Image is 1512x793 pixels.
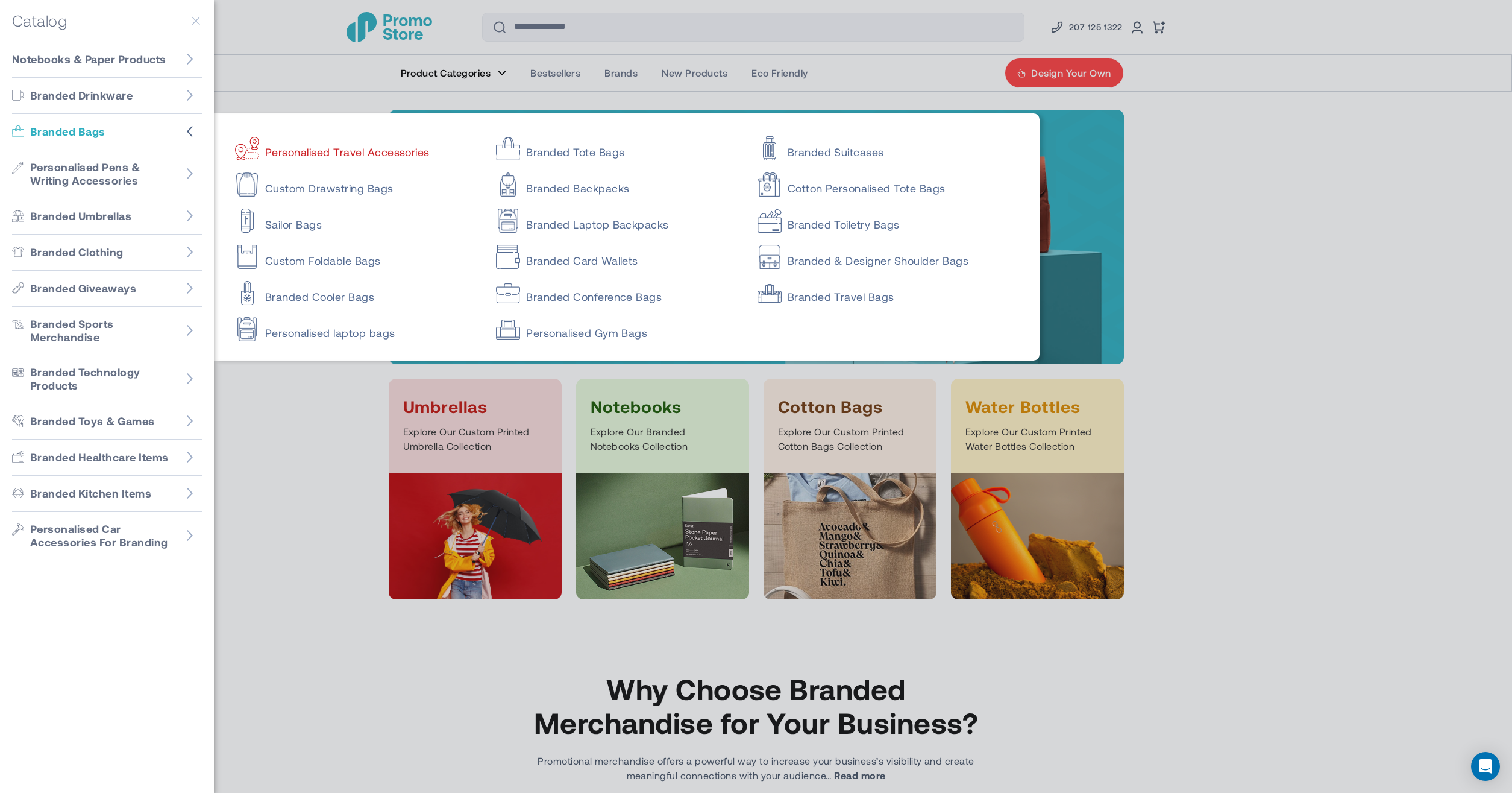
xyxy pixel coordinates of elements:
[12,42,202,78] a: Go to Notebooks & Paper Products
[30,522,178,549] span: Personalised Car Accessories For Branding
[12,150,202,198] a: Go to Personalised Pens & Writing Accessories
[30,414,155,428] span: Branded Toys & Games
[1471,752,1500,781] div: Open Intercom Messenger
[496,243,736,267] a: Branded Card Wallets
[235,279,475,303] a: Branded Cooler Bags
[30,317,178,344] span: Branded Sports Merchandise
[496,279,736,303] a: Branded Conference Bags
[235,315,475,340] a: Personalised laptop bags
[12,307,202,355] a: Go to Branded Sports Merchandise
[758,134,997,159] a: Branded Suitcases
[235,134,475,159] a: Personalised Travel Accessories
[12,198,202,235] a: Go to Branded Umbrellas
[12,476,202,512] a: Go to Branded Kitchen Items
[12,114,202,150] a: Go to Branded Bags
[30,125,105,139] span: Branded Bags
[30,209,131,223] span: Branded Umbrellas
[12,12,67,30] h5: Catalog
[496,134,736,159] a: Branded Tote Bags
[496,171,736,195] a: Branded Backpacks
[30,282,136,295] span: Branded Giveaways
[12,235,202,271] a: Go to Branded Clothing
[758,243,997,267] a: Branded & Designer Shoulder Bags
[12,512,202,560] a: Go to Personalised Car Accessories For Branding
[12,403,202,440] a: Go to Branded Toys & Games
[12,78,202,114] a: Go to Branded Drinkware
[30,160,178,188] span: Personalised Pens & Writing Accessories
[235,171,475,195] a: Custom Drawstring Bags
[30,89,133,103] span: Branded Drinkware
[30,365,178,393] span: Branded Technology Products
[235,243,475,267] a: Custom Foldable Bags
[12,52,166,66] span: Notebooks & Paper Products
[12,271,202,307] a: Go to Branded Giveaways
[496,207,736,231] a: Branded Laptop Backpacks
[30,487,151,501] span: Branded Kitchen Items
[758,279,997,303] a: Branded Travel Bags
[12,440,202,476] a: Go to Branded Healthcare Items
[496,315,757,340] a: Personalised Gym Bags
[235,207,475,231] a: Sailor Bags
[758,207,997,231] a: Branded Toiletry Bags
[30,245,124,259] span: Branded Clothing
[758,171,997,195] a: Cotton Personalised Tote Bags
[12,355,202,403] a: Go to Branded Technology Products
[30,450,169,464] span: Branded Healthcare Items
